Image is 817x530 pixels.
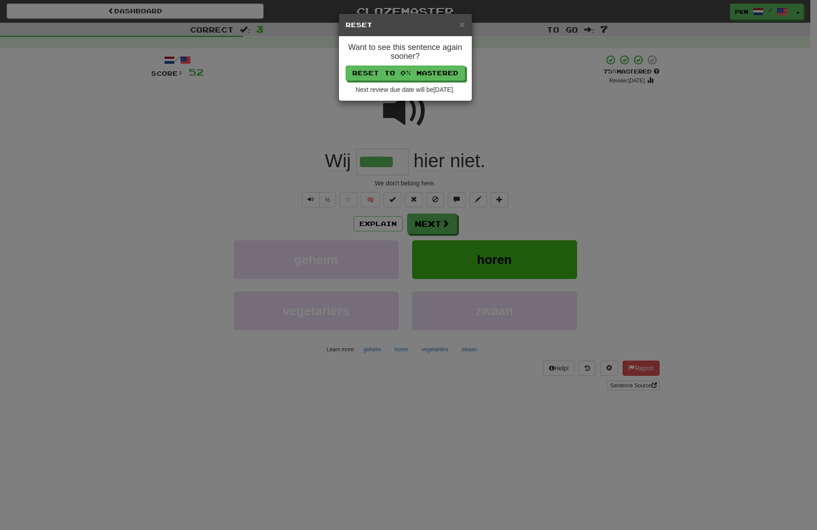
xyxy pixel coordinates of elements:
[346,66,465,81] button: Reset to 0% Mastered
[346,21,465,29] h5: Reset
[459,19,465,29] span: ×
[346,43,465,61] h4: Want to see this sentence again sooner?
[346,85,465,94] div: Next review due date will be [DATE] .
[459,20,465,29] button: Close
